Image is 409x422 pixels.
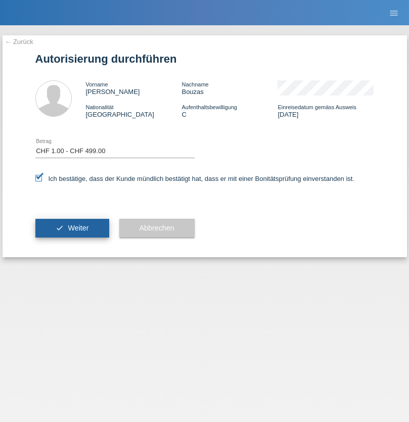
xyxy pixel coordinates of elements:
[56,224,64,232] i: check
[86,80,182,96] div: [PERSON_NAME]
[384,10,404,16] a: menu
[35,219,109,238] button: check Weiter
[181,103,278,118] div: C
[86,103,182,118] div: [GEOGRAPHIC_DATA]
[86,104,114,110] span: Nationalität
[35,53,374,65] h1: Autorisierung durchführen
[68,224,88,232] span: Weiter
[181,104,237,110] span: Aufenthaltsbewilligung
[119,219,195,238] button: Abbrechen
[5,38,33,45] a: ← Zurück
[140,224,174,232] span: Abbrechen
[181,81,208,87] span: Nachname
[35,175,355,182] label: Ich bestätige, dass der Kunde mündlich bestätigt hat, dass er mit einer Bonitätsprüfung einversta...
[278,103,374,118] div: [DATE]
[86,81,108,87] span: Vorname
[278,104,356,110] span: Einreisedatum gemäss Ausweis
[389,8,399,18] i: menu
[181,80,278,96] div: Bouzas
